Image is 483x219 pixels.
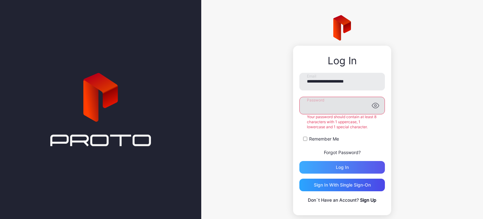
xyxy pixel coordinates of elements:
[360,197,376,203] a: Sign Up
[299,179,385,191] button: Sign in With Single Sign-On
[299,114,385,130] div: Your password should contain at least 8 characters with 1 uppercase, 1 lowercase and 1 special ch...
[299,97,385,114] input: Password
[309,136,339,142] label: Remember Me
[299,73,385,90] input: Email
[336,165,349,170] div: Log in
[299,161,385,174] button: Log in
[314,182,371,187] div: Sign in With Single Sign-On
[299,55,385,66] div: Log In
[372,102,379,109] button: Password
[324,150,361,155] a: Forgot Password?
[299,196,385,204] p: Don`t Have an Account?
